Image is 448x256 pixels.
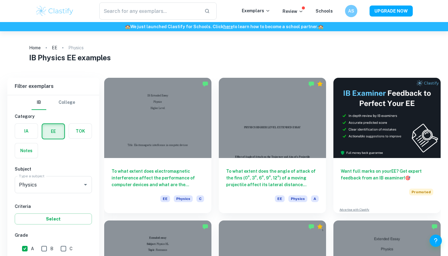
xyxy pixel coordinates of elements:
[70,245,73,252] span: C
[308,224,314,230] img: Marked
[275,195,285,202] span: EE
[7,78,99,95] h6: Filter exemplars
[311,195,319,202] span: A
[35,5,74,17] img: Clastify logo
[29,52,419,63] h1: IB Physics EE examples
[242,7,270,14] p: Exemplars
[31,245,34,252] span: A
[15,143,38,158] button: Notes
[69,124,92,138] button: TOK
[112,168,204,188] h6: To what extent does electromagnetic interference affect the performance of computer devices and w...
[409,189,433,195] span: Promoted
[288,195,307,202] span: Physics
[308,81,314,87] img: Marked
[370,6,413,17] button: UPGRADE NOW
[59,95,75,110] button: College
[99,2,199,20] input: Search for any exemplars...
[223,24,233,29] a: here
[32,95,75,110] div: Filter type choice
[226,168,319,188] h6: To what extent does the angle of attack of the fins (0°, 3°, 6°, 9°, 12°) of a moving projectile ...
[29,43,41,52] a: Home
[333,78,441,158] img: Thumbnail
[340,208,369,212] a: Advertise with Clastify
[1,23,447,30] h6: We just launched Clastify for Schools. Click to learn how to become a school partner.
[317,81,323,87] div: Premium
[202,224,208,230] img: Marked
[333,78,441,213] a: Want full marks on yourEE? Get expert feedback from an IB examiner!PromotedAdvertise with Clastify
[219,78,326,213] a: To what extent does the angle of attack of the fins (0°, 3°, 6°, 9°, 12°) of a moving projectile ...
[15,124,38,138] button: IA
[15,232,92,239] h6: Grade
[68,44,84,51] p: Physics
[318,24,323,29] span: 🏫
[52,43,57,52] a: EE
[283,8,303,15] p: Review
[125,24,130,29] span: 🏫
[160,195,170,202] span: EE
[196,195,204,202] span: C
[81,180,90,189] button: Open
[317,224,323,230] div: Premium
[15,113,92,120] h6: Category
[431,224,438,230] img: Marked
[19,173,44,179] label: Type a subject
[405,175,410,180] span: 🎯
[316,9,333,13] a: Schools
[345,5,357,17] button: AS
[104,78,211,213] a: To what extent does electromagnetic interference affect the performance of computer devices and w...
[15,166,92,172] h6: Subject
[50,245,53,252] span: B
[430,235,442,247] button: Help and Feedback
[32,95,46,110] button: IB
[341,168,433,181] h6: Want full marks on your EE ? Get expert feedback from an IB examiner!
[202,81,208,87] img: Marked
[15,213,92,224] button: Select
[42,124,64,139] button: EE
[174,195,193,202] span: Physics
[15,203,92,210] h6: Criteria
[348,8,355,14] h6: AS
